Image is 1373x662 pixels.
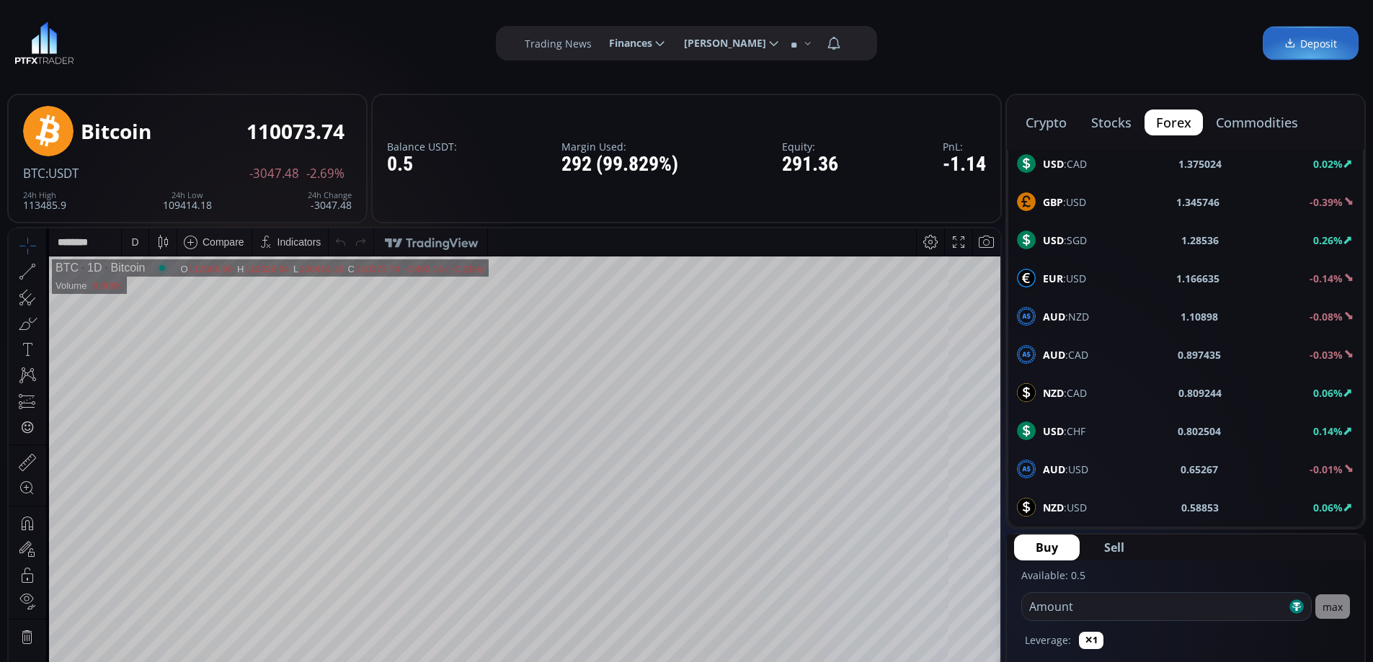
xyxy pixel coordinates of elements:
[285,35,290,46] div: L
[1178,424,1221,439] b: 0.802504
[14,22,74,65] img: LOGO
[1313,501,1343,514] b: 0.06%
[827,579,897,591] span: 11:02:03 (UTC)
[23,191,66,200] div: 24h High
[1014,109,1078,135] button: crypto
[1313,157,1343,171] b: 0.02%
[387,141,457,152] label: Balance USDT:
[236,35,280,46] div: 112638.64
[964,579,984,591] div: auto
[1083,534,1146,560] button: Sell
[1176,194,1219,210] b: 1.345746
[306,167,345,180] span: -2.69%
[1043,271,1086,286] span: :USD
[1178,347,1221,362] b: 0.897435
[1043,309,1089,324] span: :NZD
[1014,534,1080,560] button: Buy
[249,167,299,180] span: -3047.48
[936,571,959,599] div: Toggle Log Scale
[52,579,63,591] div: 5y
[347,35,391,46] div: 110073.74
[81,120,151,143] div: Bitcoin
[1043,348,1065,362] b: AUD
[1178,156,1222,171] b: 1.375024
[387,153,457,176] div: 0.5
[23,191,66,210] div: 113485.9
[339,35,347,46] div: C
[1043,385,1087,401] span: :CAD
[117,579,131,591] div: 1m
[1043,272,1063,285] b: EUR
[1181,462,1218,477] b: 0.65267
[1204,109,1310,135] button: commodities
[1313,233,1343,247] b: 0.26%
[1263,27,1359,61] a: Deposit
[94,579,107,591] div: 3m
[1043,310,1065,323] b: AUD
[1310,348,1343,362] b: -0.03%
[1043,500,1087,515] span: :USD
[33,537,40,557] div: Hide Drawings Toolbar
[23,165,45,182] span: BTC
[1043,156,1087,171] span: :CAD
[915,571,936,599] div: Toggle Percentage
[561,141,678,152] label: Margin Used:
[1176,271,1219,286] b: 1.166635
[1043,347,1088,362] span: :CAD
[1043,233,1087,248] span: :SGD
[1043,194,1086,210] span: :USD
[163,191,212,200] div: 24h Low
[395,35,475,46] div: −2493.16 (−2.21%)
[1043,462,1065,476] b: AUD
[1178,385,1222,401] b: 0.809244
[1310,462,1343,476] b: -0.01%
[1313,424,1343,438] b: 0.14%
[194,8,236,19] div: Compare
[1310,310,1343,323] b: -0.08%
[123,8,130,19] div: D
[1310,272,1343,285] b: -0.14%
[1043,424,1064,438] b: USD
[1079,632,1103,649] button: ✕1
[1043,157,1064,171] b: USD
[1104,539,1124,556] span: Sell
[1036,539,1058,556] span: Buy
[180,35,224,46] div: 112566.90
[782,153,838,176] div: 291.36
[142,579,154,591] div: 5d
[941,579,954,591] div: log
[84,52,113,63] div: 8.808K
[943,141,986,152] label: PnL:
[147,33,160,46] div: Market open
[1145,109,1203,135] button: forex
[674,29,766,58] span: [PERSON_NAME]
[308,191,352,200] div: 24h Change
[1181,500,1219,515] b: 0.58853
[1025,632,1071,648] label: Leverage:
[93,33,136,46] div: Bitcoin
[1043,501,1064,514] b: NZD
[193,571,216,599] div: Go to
[163,579,174,591] div: 1d
[959,571,989,599] div: Toggle Auto Scale
[70,33,93,46] div: 1D
[1043,233,1064,247] b: USD
[1181,309,1218,324] b: 1.10898
[228,35,236,46] div: H
[525,36,592,51] label: Trading News
[13,192,25,206] div: 
[1080,109,1143,135] button: stocks
[782,141,838,152] label: Equity:
[1043,195,1063,209] b: GBP
[47,33,70,46] div: BTC
[1043,462,1088,477] span: :USD
[1284,36,1337,51] span: Deposit
[1313,386,1343,400] b: 0.06%
[269,8,313,19] div: Indicators
[1181,233,1219,248] b: 1.28536
[822,571,902,599] button: 11:02:03 (UTC)
[172,35,179,46] div: O
[1310,195,1343,209] b: -0.39%
[308,191,352,210] div: -3047.48
[163,191,212,210] div: 109414.18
